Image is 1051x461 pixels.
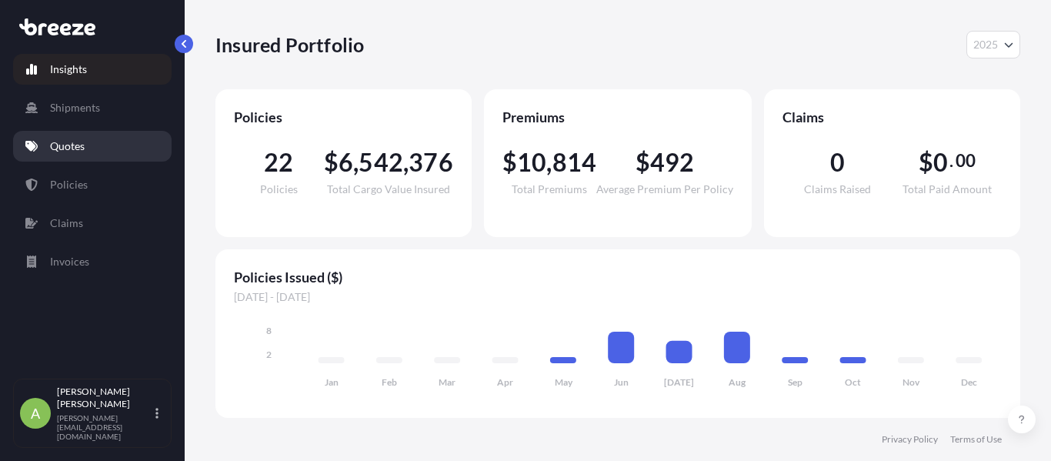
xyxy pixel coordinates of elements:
span: 0 [933,150,948,175]
tspan: 2 [266,349,272,360]
span: $ [636,150,650,175]
tspan: Jun [614,376,629,388]
span: Average Premium Per Policy [596,184,733,195]
tspan: Oct [845,376,861,388]
span: A [31,406,40,421]
a: Policies [13,169,172,200]
p: Invoices [50,254,89,269]
span: 10 [517,150,546,175]
p: Quotes [50,139,85,154]
tspan: [DATE] [664,376,694,388]
span: 2025 [973,37,998,52]
p: Shipments [50,100,100,115]
span: Claims Raised [804,184,871,195]
span: , [353,150,359,175]
span: $ [502,150,517,175]
a: Privacy Policy [882,433,938,446]
span: [DATE] - [DATE] [234,289,1002,305]
span: 542 [359,150,403,175]
tspan: Nov [903,376,920,388]
span: 6 [339,150,353,175]
a: Terms of Use [950,433,1002,446]
span: Policies [234,108,453,126]
p: Policies [50,177,88,192]
span: 0 [830,150,845,175]
span: 492 [650,150,695,175]
a: Insights [13,54,172,85]
tspan: Feb [382,376,397,388]
span: Policies [260,184,298,195]
span: Total Premiums [512,184,587,195]
span: 814 [552,150,597,175]
span: $ [324,150,339,175]
span: Total Cargo Value Insured [327,184,450,195]
tspan: Mar [439,376,455,388]
span: 22 [264,150,293,175]
tspan: Dec [961,376,977,388]
span: . [949,155,953,167]
tspan: May [555,376,573,388]
span: Policies Issued ($) [234,268,1002,286]
span: Total Paid Amount [903,184,992,195]
p: Claims [50,215,83,231]
tspan: Aug [729,376,746,388]
span: 376 [409,150,453,175]
p: Insured Portfolio [215,32,364,57]
p: [PERSON_NAME] [PERSON_NAME] [57,386,152,410]
p: Insights [50,62,87,77]
span: , [403,150,409,175]
p: [PERSON_NAME][EMAIL_ADDRESS][DOMAIN_NAME] [57,413,152,441]
tspan: Sep [788,376,802,388]
span: , [546,150,552,175]
span: 00 [956,155,976,167]
tspan: Jan [325,376,339,388]
a: Claims [13,208,172,239]
a: Quotes [13,131,172,162]
span: Claims [782,108,1002,126]
button: Year Selector [966,31,1020,58]
a: Invoices [13,246,172,277]
a: Shipments [13,92,172,123]
tspan: 8 [266,325,272,336]
span: $ [919,150,933,175]
span: Premiums [502,108,733,126]
tspan: Apr [497,376,513,388]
